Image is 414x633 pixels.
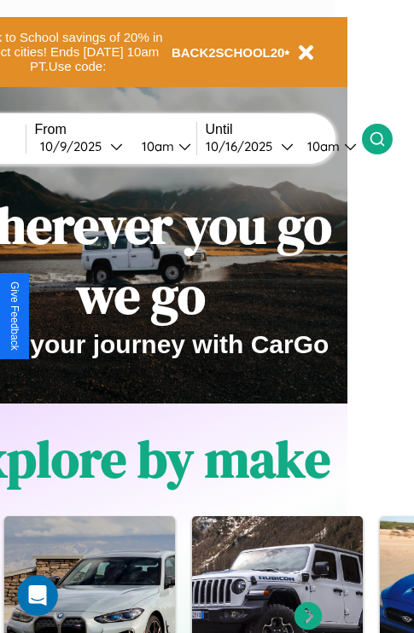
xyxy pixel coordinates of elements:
div: Give Feedback [9,282,20,351]
b: BACK2SCHOOL20 [172,45,285,60]
button: 10/9/2025 [35,137,128,155]
iframe: Intercom live chat [17,575,58,616]
label: From [35,122,196,137]
div: 10am [133,138,178,154]
div: 10 / 9 / 2025 [40,138,110,154]
label: Until [206,122,362,137]
div: 10am [299,138,344,154]
button: 10am [128,137,196,155]
button: 10am [294,137,362,155]
div: 10 / 16 / 2025 [206,138,281,154]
